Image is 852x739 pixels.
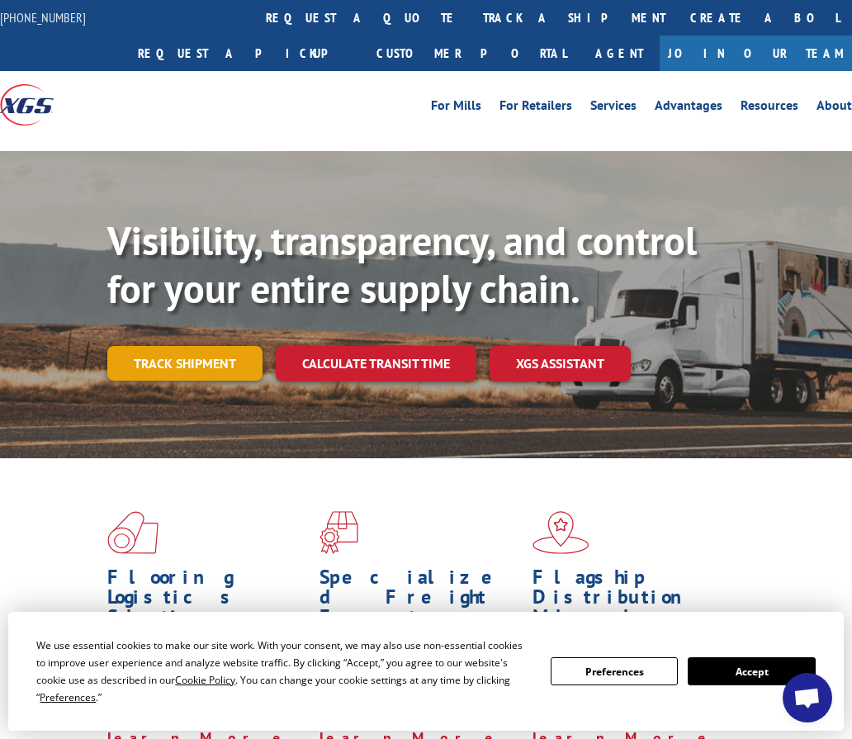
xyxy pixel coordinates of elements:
[40,690,96,704] span: Preferences
[579,36,660,71] a: Agent
[499,99,572,117] a: For Retailers
[660,36,852,71] a: Join Our Team
[125,36,364,71] a: Request a pickup
[551,657,678,685] button: Preferences
[107,215,697,314] b: Visibility, transparency, and control for your entire supply chain.
[816,99,852,117] a: About
[688,657,815,685] button: Accept
[175,673,235,687] span: Cookie Policy
[741,99,798,117] a: Resources
[319,567,519,635] h1: Specialized Freight Experts
[107,511,159,554] img: xgs-icon-total-supply-chain-intelligence-red
[107,567,307,635] h1: Flooring Logistics Solutions
[107,346,263,381] a: Track shipment
[655,99,722,117] a: Advantages
[532,511,589,554] img: xgs-icon-flagship-distribution-model-red
[490,346,631,381] a: XGS ASSISTANT
[590,99,637,117] a: Services
[276,346,476,381] a: Calculate transit time
[36,637,531,706] div: We use essential cookies to make our site work. With your consent, we may also use non-essential ...
[319,511,358,554] img: xgs-icon-focused-on-flooring-red
[431,99,481,117] a: For Mills
[364,36,579,71] a: Customer Portal
[8,612,844,731] div: Cookie Consent Prompt
[783,673,832,722] div: Open chat
[532,567,732,635] h1: Flagship Distribution Model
